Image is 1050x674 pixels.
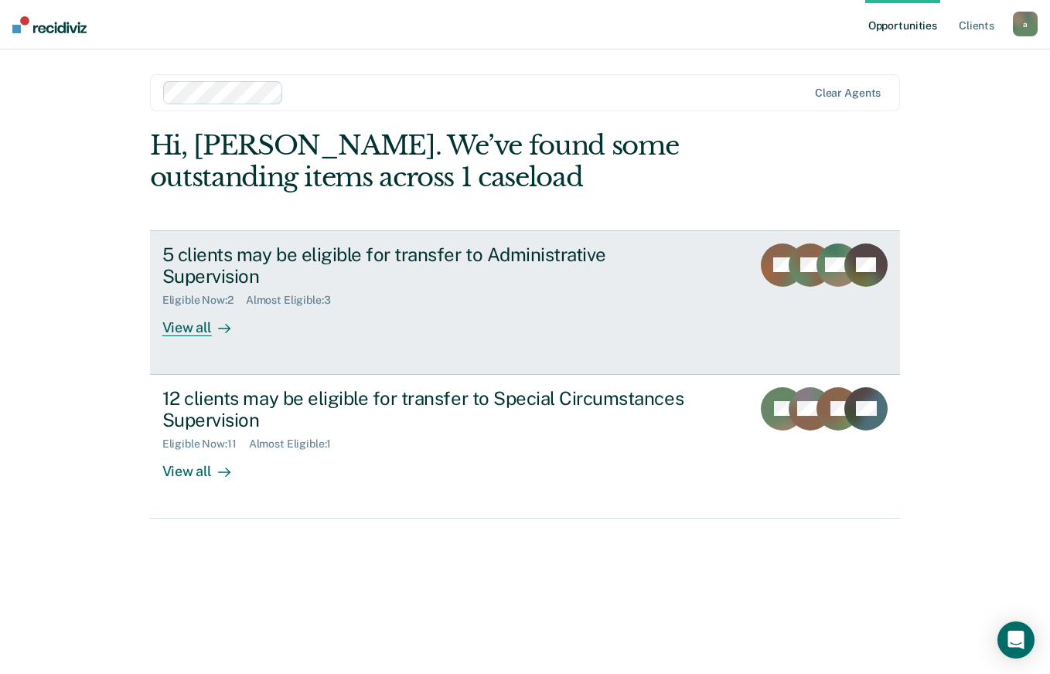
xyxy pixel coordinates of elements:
[1013,12,1038,36] button: a
[815,87,881,100] div: Clear agents
[162,294,246,307] div: Eligible Now : 2
[162,243,705,288] div: 5 clients may be eligible for transfer to Administrative Supervision
[12,16,87,33] img: Recidiviz
[997,621,1035,659] div: Open Intercom Messenger
[249,437,344,451] div: Almost Eligible : 1
[162,387,705,432] div: 12 clients may be eligible for transfer to Special Circumstances Supervision
[162,451,249,481] div: View all
[150,230,901,375] a: 5 clients may be eligible for transfer to Administrative SupervisionEligible Now:2Almost Eligible...
[162,307,249,337] div: View all
[150,130,750,193] div: Hi, [PERSON_NAME]. We’ve found some outstanding items across 1 caseload
[150,375,901,519] a: 12 clients may be eligible for transfer to Special Circumstances SupervisionEligible Now:11Almost...
[246,294,343,307] div: Almost Eligible : 3
[162,437,249,451] div: Eligible Now : 11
